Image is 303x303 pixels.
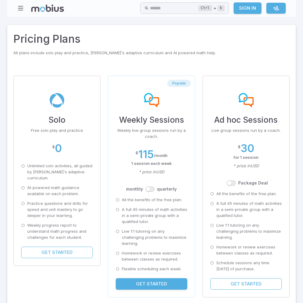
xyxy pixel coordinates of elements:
[210,163,282,169] p: * price in USD
[52,144,55,150] p: $
[210,114,282,126] h3: Ad hoc Sessions
[238,180,268,186] label: Package Deal
[241,142,254,155] h2: 30
[122,228,187,247] p: Live 1:1 tutoring on any challenging problems to maximize learning.
[27,185,93,197] p: AI-powered math guidance available on each problem.
[218,5,225,11] kbd: k
[234,2,261,14] a: Sign In
[210,278,282,290] button: Get Started
[216,222,282,241] p: Live 1:1 tutoring on any challenging problems to maximize learning.
[122,197,182,203] p: All the benefits of the free plan.
[216,191,277,197] p: All the benefits of the free plan.
[122,250,187,262] p: Homework or review exercises between classes as required.
[210,128,282,134] p: Live group sessions run by a coach.
[27,163,93,181] p: Unlimited solo activities, all guided by [PERSON_NAME]'s adaptive curriculum.
[216,244,282,256] p: Homework or review exercises between classes as required.
[157,186,177,192] label: quarterly
[216,260,282,272] p: Schedule sessions any time [DATE] of purchase.
[21,247,93,258] button: Get Started
[27,201,93,219] p: Practice questions and drills for speed and unit mastery to go deeper in your learning.
[138,148,154,161] h2: 115
[116,161,187,167] p: 1 session each week
[13,31,290,47] h2: Pricing Plans
[122,266,181,272] p: Flexible scheduling each week.
[55,142,62,155] h2: 0
[116,169,187,175] p: * price in USD
[198,5,225,12] div: +
[154,153,168,159] p: / month
[238,144,241,150] p: $
[116,114,187,126] h3: Weekly Sessions
[21,114,93,126] h3: Solo
[216,201,282,219] p: A full 45 minutes of math activities in a semi-private group with a qualified tutor.
[238,93,254,108] img: ad-hoc sessions-plan-img
[116,128,187,140] p: Weekly live group sessions run by a coach.
[116,278,187,290] button: Get Started
[210,155,282,161] p: for 1 session
[21,128,93,134] p: Free solo play and practice
[144,93,159,108] img: weekly-sessions-plan-img
[49,93,65,108] img: solo-plan-img
[27,222,93,241] p: Weekly progress report to understand math progress and challenges for each student.
[135,150,138,156] p: $
[126,186,143,192] label: month ly
[198,5,212,11] kbd: Ctrl
[13,50,290,56] p: All plans include solo play and practice, [PERSON_NAME]'s adaptive curriculum and AI powered math...
[122,207,187,225] p: A full 45 minutes of math activities in a semi-private group with a qualified tutor.
[167,81,191,86] span: Popular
